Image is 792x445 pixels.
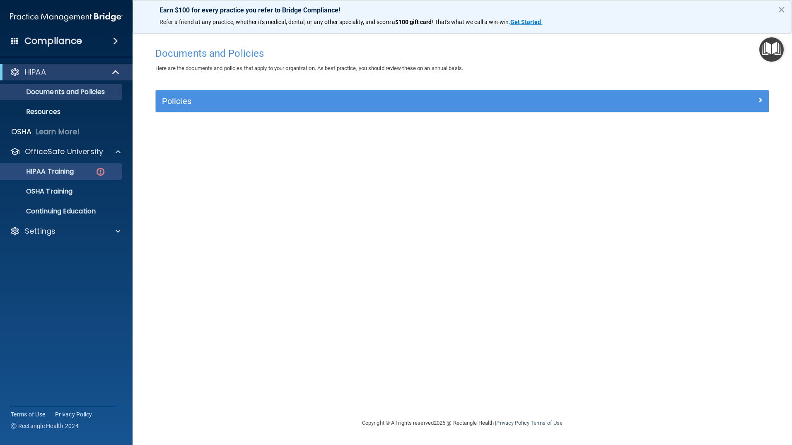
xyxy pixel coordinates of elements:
a: Privacy Policy [55,410,92,418]
p: OSHA Training [5,187,72,196]
a: Get Started [510,19,542,25]
p: Earn $100 for every practice you refer to Bridge Compliance! [159,6,765,14]
img: danger-circle.6113f641.png [95,167,106,177]
p: Learn More! [36,127,80,137]
strong: Get Started [510,19,541,25]
p: HIPAA [25,67,46,77]
p: Documents and Policies [5,88,118,96]
span: Ⓒ Rectangle Health 2024 [11,422,79,430]
a: Privacy Policy [496,420,529,426]
a: Terms of Use [531,420,563,426]
p: Continuing Education [5,207,118,215]
a: Policies [162,94,763,108]
p: HIPAA Training [5,167,74,176]
p: Resources [5,108,118,116]
div: Copyright © All rights reserved 2025 @ Rectangle Health | | [311,410,613,436]
span: ! That's what we call a win-win. [432,19,510,25]
a: Terms of Use [11,410,45,418]
p: OSHA [11,127,32,137]
a: Settings [10,226,121,236]
button: Close [778,3,785,16]
a: HIPAA [10,67,120,77]
strong: $100 gift card [395,19,432,25]
p: Settings [25,226,56,236]
p: OfficeSafe University [25,147,103,157]
span: Here are the documents and policies that apply to your organization. As best practice, you should... [155,65,463,71]
img: PMB logo [10,9,123,25]
h5: Policies [162,97,609,106]
span: Refer a friend at any practice, whether it's medical, dental, or any other speciality, and score a [159,19,395,25]
button: Open Resource Center [759,37,784,62]
a: OfficeSafe University [10,147,121,157]
h4: Documents and Policies [155,48,769,59]
h4: Compliance [24,35,82,47]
